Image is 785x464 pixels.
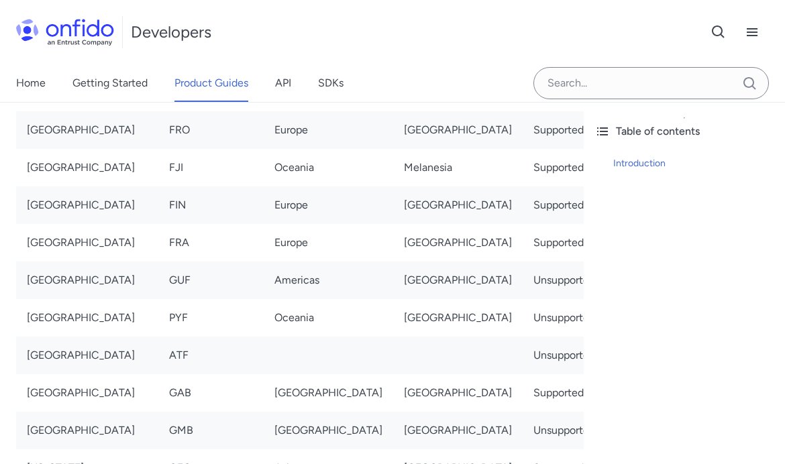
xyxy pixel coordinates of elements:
[16,149,158,186] td: [GEOGRAPHIC_DATA]
[158,186,264,224] td: FIN
[158,412,264,449] td: GMB
[16,19,114,46] img: Onfido Logo
[393,262,523,299] td: [GEOGRAPHIC_DATA]
[735,15,769,49] button: Open navigation menu button
[702,15,735,49] button: Open search button
[16,374,158,412] td: [GEOGRAPHIC_DATA]
[264,412,393,449] td: [GEOGRAPHIC_DATA]
[613,156,774,172] a: Introduction
[275,64,291,102] a: API
[16,186,158,224] td: [GEOGRAPHIC_DATA]
[158,111,264,149] td: FRO
[264,262,393,299] td: Americas
[393,412,523,449] td: [GEOGRAPHIC_DATA]
[393,299,523,337] td: [GEOGRAPHIC_DATA]
[523,111,606,149] td: Supported
[174,64,248,102] a: Product Guides
[158,299,264,337] td: PYF
[711,24,727,40] svg: Open search button
[523,299,606,337] td: Unsupported
[523,224,606,262] td: Supported
[16,337,158,374] td: [GEOGRAPHIC_DATA]
[393,149,523,186] td: Melanesia
[16,64,46,102] a: Home
[523,149,606,186] td: Supported
[594,123,774,139] div: Table of contents
[16,412,158,449] td: [GEOGRAPHIC_DATA]
[158,149,264,186] td: FJI
[72,64,148,102] a: Getting Started
[16,111,158,149] td: [GEOGRAPHIC_DATA]
[744,24,760,40] svg: Open navigation menu button
[523,186,606,224] td: Supported
[393,224,523,262] td: [GEOGRAPHIC_DATA]
[264,299,393,337] td: Oceania
[158,224,264,262] td: FRA
[131,21,211,43] h1: Developers
[264,186,393,224] td: Europe
[523,337,606,374] td: Unsupported
[393,374,523,412] td: [GEOGRAPHIC_DATA]
[264,111,393,149] td: Europe
[158,374,264,412] td: GAB
[523,262,606,299] td: Unsupported
[16,262,158,299] td: [GEOGRAPHIC_DATA]
[393,111,523,149] td: [GEOGRAPHIC_DATA]
[16,224,158,262] td: [GEOGRAPHIC_DATA]
[523,374,606,412] td: Supported
[523,412,606,449] td: Unsupported
[264,149,393,186] td: Oceania
[158,262,264,299] td: GUF
[158,337,264,374] td: ATF
[318,64,344,102] a: SDKs
[533,67,769,99] input: Onfido search input field
[16,299,158,337] td: [GEOGRAPHIC_DATA]
[264,374,393,412] td: [GEOGRAPHIC_DATA]
[264,224,393,262] td: Europe
[393,186,523,224] td: [GEOGRAPHIC_DATA]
